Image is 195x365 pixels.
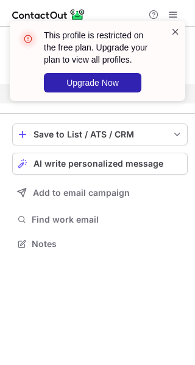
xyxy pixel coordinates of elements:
div: Save to List / ATS / CRM [34,130,166,139]
header: This profile is restricted on the free plan. Upgrade your plan to view all profiles. [44,29,156,66]
button: Add to email campaign [12,182,188,204]
span: Find work email [32,214,183,225]
span: Upgrade Now [66,78,119,88]
button: save-profile-one-click [12,123,188,145]
button: Find work email [12,211,188,228]
img: error [18,29,38,49]
span: Add to email campaign [33,188,130,198]
button: AI write personalized message [12,153,188,175]
button: Notes [12,235,188,252]
button: Upgrade Now [44,73,141,92]
span: AI write personalized message [34,159,163,169]
span: Notes [32,238,183,249]
img: ContactOut v5.3.10 [12,7,85,22]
